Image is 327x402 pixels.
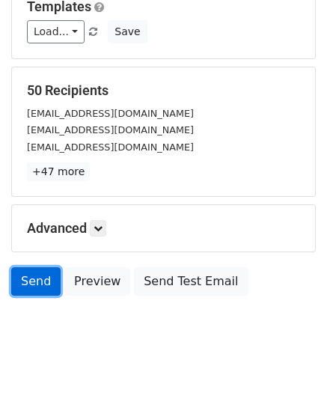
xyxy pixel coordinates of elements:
a: Load... [27,20,85,43]
a: Preview [64,267,130,296]
a: Send [11,267,61,296]
small: [EMAIL_ADDRESS][DOMAIN_NAME] [27,108,194,119]
h5: 50 Recipients [27,82,300,99]
a: +47 more [27,162,90,181]
button: Save [108,20,147,43]
h5: Advanced [27,220,300,237]
a: Send Test Email [134,267,248,296]
small: [EMAIL_ADDRESS][DOMAIN_NAME] [27,124,194,135]
small: [EMAIL_ADDRESS][DOMAIN_NAME] [27,141,194,153]
iframe: Chat Widget [252,330,327,402]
